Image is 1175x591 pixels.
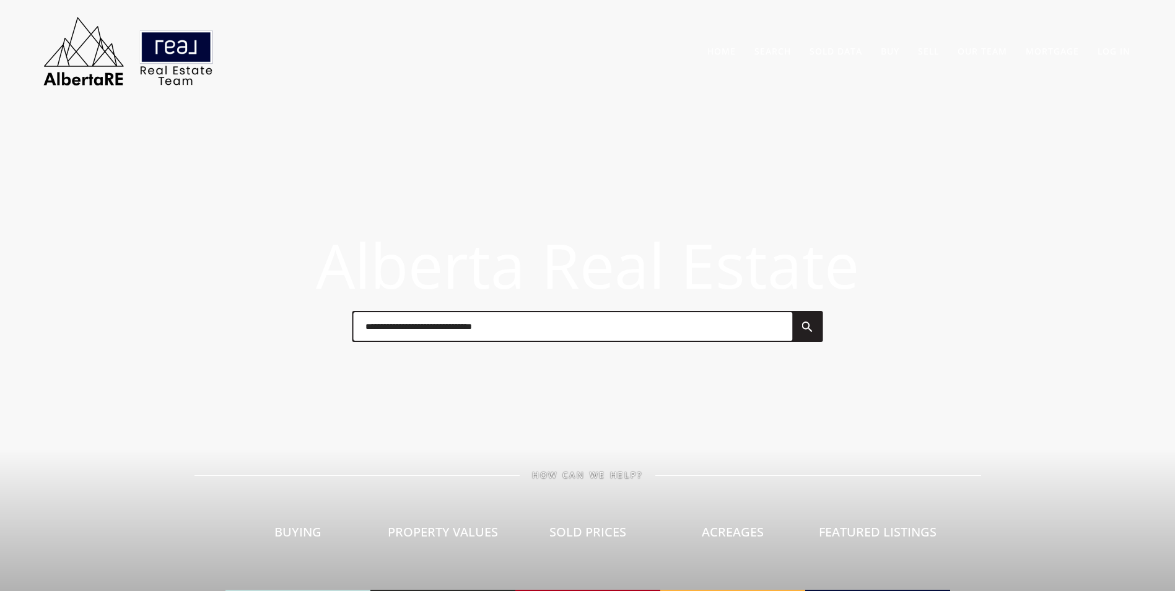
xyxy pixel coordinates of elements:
[810,45,862,57] a: Sold Data
[1098,45,1130,57] a: Log In
[1026,45,1079,57] a: Mortgage
[274,523,321,540] span: Buying
[549,523,626,540] span: Sold Prices
[881,45,899,57] a: Buy
[35,12,221,90] img: AlbertaRE Real Estate Team | Real Broker
[805,480,950,591] a: Featured Listings
[702,523,764,540] span: Acreages
[707,45,736,57] a: Home
[958,45,1007,57] a: Our Team
[388,523,498,540] span: Property Values
[515,480,660,591] a: Sold Prices
[754,45,791,57] a: Search
[918,45,939,57] a: Sell
[819,523,937,540] span: Featured Listings
[660,480,805,591] a: Acreages
[225,480,370,591] a: Buying
[370,480,515,591] a: Property Values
